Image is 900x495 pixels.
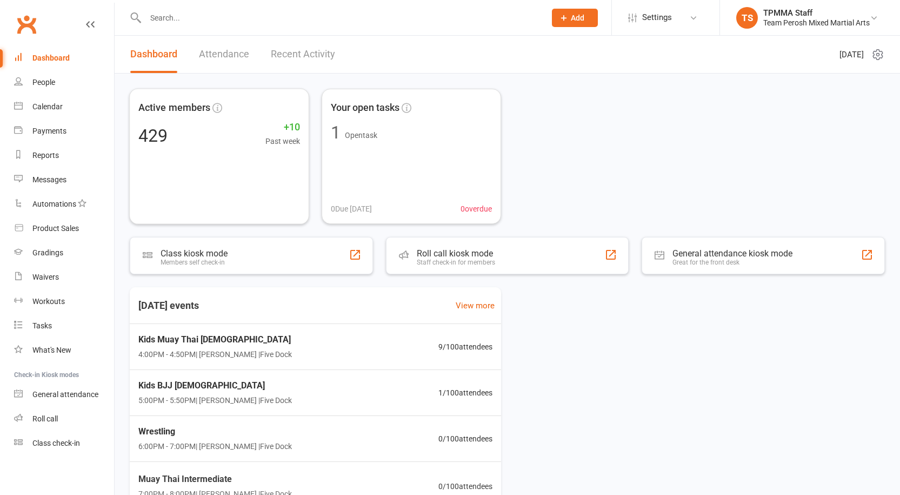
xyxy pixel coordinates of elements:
span: Wrestling [138,425,292,439]
div: 429 [138,127,168,144]
span: 0 Due [DATE] [331,203,372,215]
div: Members self check-in [161,259,228,266]
div: TS [736,7,758,29]
div: Gradings [32,248,63,257]
div: 1 [331,124,341,141]
a: Waivers [14,265,114,289]
span: 0 / 100 attendees [438,433,492,445]
div: Roll call kiosk mode [417,248,495,259]
div: Great for the front desk [672,259,792,266]
a: Calendar [14,95,114,119]
span: 0 / 100 attendees [438,480,492,492]
span: Kids Muay Thai [DEMOGRAPHIC_DATA] [138,333,292,347]
div: Workouts [32,297,65,306]
div: Product Sales [32,224,79,233]
span: Add [571,14,584,22]
h3: [DATE] events [130,296,208,315]
span: Settings [642,5,672,30]
a: Clubworx [13,11,40,38]
a: Reports [14,143,114,168]
span: 4:00PM - 4:50PM | [PERSON_NAME] | Five Dock [138,348,292,360]
div: Class check-in [32,439,80,447]
span: Kids BJJ [DEMOGRAPHIC_DATA] [138,379,292,393]
div: Roll call [32,414,58,423]
div: Messages [32,175,66,184]
div: Team Perosh Mixed Martial Arts [763,18,870,28]
a: General attendance kiosk mode [14,382,114,407]
a: Automations [14,192,114,216]
div: Automations [32,200,76,208]
input: Search... [142,10,538,25]
span: Past week [265,135,300,147]
a: Attendance [199,36,249,73]
span: [DATE] [839,48,864,61]
div: General attendance kiosk mode [672,248,792,259]
a: What's New [14,338,114,362]
div: Staff check-in for members [417,259,495,266]
span: 5:00PM - 5:50PM | [PERSON_NAME] | Five Dock [138,394,292,406]
a: Class kiosk mode [14,431,114,456]
a: Tasks [14,314,114,338]
a: Product Sales [14,216,114,241]
span: 9 / 100 attendees [438,341,492,353]
div: Calendar [32,102,63,111]
div: Payments [32,127,66,135]
div: General attendance [32,390,98,399]
div: People [32,78,55,87]
a: Dashboard [14,46,114,70]
div: Class kiosk mode [161,248,228,259]
div: Reports [32,151,59,160]
div: TPMMA Staff [763,8,870,18]
a: Roll call [14,407,114,431]
div: Dashboard [32,54,70,62]
span: Open task [345,131,377,140]
a: Recent Activity [271,36,335,73]
span: +10 [265,120,300,135]
a: People [14,70,114,95]
span: 1 / 100 attendees [438,387,492,399]
span: Muay Thai Intermediate [138,472,292,486]
a: Payments [14,119,114,143]
div: Tasks [32,321,52,330]
div: Waivers [32,273,59,281]
a: Workouts [14,289,114,314]
a: Dashboard [130,36,177,73]
a: Gradings [14,241,114,265]
span: 0 overdue [461,203,492,215]
span: Active members [138,100,210,115]
span: 6:00PM - 7:00PM | [PERSON_NAME] | Five Dock [138,440,292,452]
a: Messages [14,168,114,192]
div: What's New [32,346,71,354]
span: Your open tasks [331,100,399,116]
button: Add [552,9,598,27]
a: View more [456,299,495,312]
